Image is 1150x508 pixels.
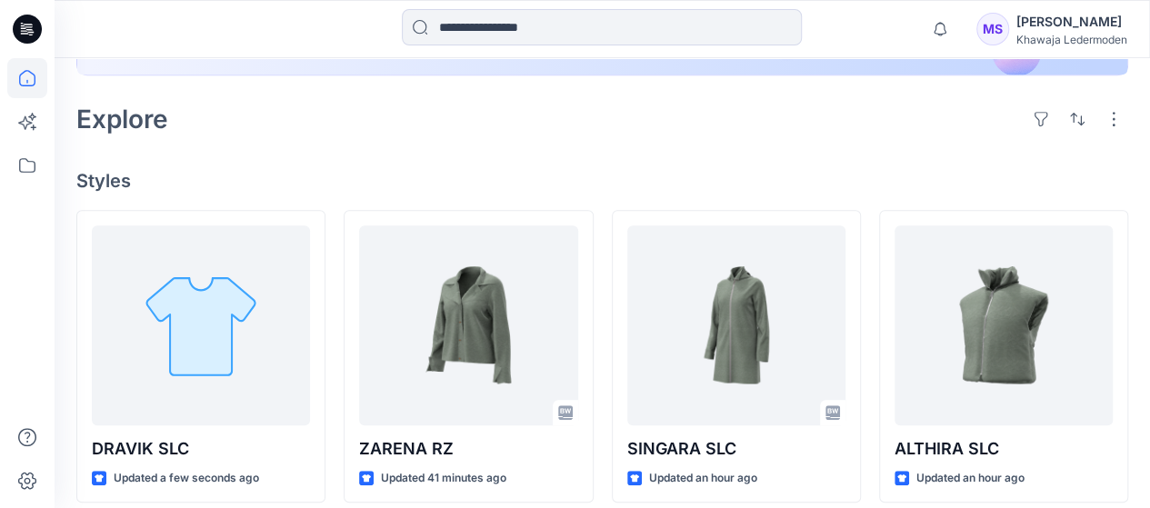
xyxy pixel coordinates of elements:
div: [PERSON_NAME] [1016,11,1127,33]
h2: Explore [76,105,168,134]
p: SINGARA SLC [627,436,845,462]
p: ZARENA RZ [359,436,577,462]
a: ALTHIRA SLC [895,225,1113,425]
h4: Styles [76,170,1128,192]
p: Updated 41 minutes ago [381,469,506,488]
div: Khawaja Ledermoden [1016,33,1127,46]
p: Updated an hour ago [916,469,1025,488]
p: DRAVIK SLC [92,436,310,462]
a: SINGARA SLC [627,225,845,425]
div: MS [976,13,1009,45]
p: Updated a few seconds ago [114,469,259,488]
p: ALTHIRA SLC [895,436,1113,462]
p: Updated an hour ago [649,469,757,488]
a: ZARENA RZ [359,225,577,425]
a: DRAVIK SLC [92,225,310,425]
